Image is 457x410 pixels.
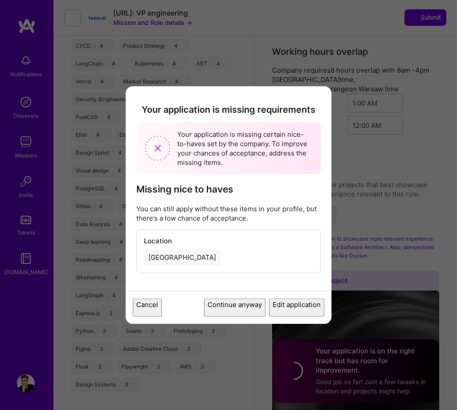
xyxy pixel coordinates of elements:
div: [GEOGRAPHIC_DATA] [144,249,220,265]
h4: Location [144,237,313,245]
button: Cancel [133,298,162,316]
button: Continue anyway [204,298,265,316]
h3: Missing nice to haves [136,183,321,194]
img: Missing requirements [145,135,170,160]
div: modal [126,86,331,324]
h2: Your application is missing requirements [136,104,321,115]
button: Edit application [269,298,324,316]
div: Your application is missing certain nice-to-haves set by the company. To improve your chances of ... [136,122,321,174]
i: icon Close [316,98,322,104]
p: You can still apply without these items in your profile, but there’s a low chance of acceptance. [136,204,321,222]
